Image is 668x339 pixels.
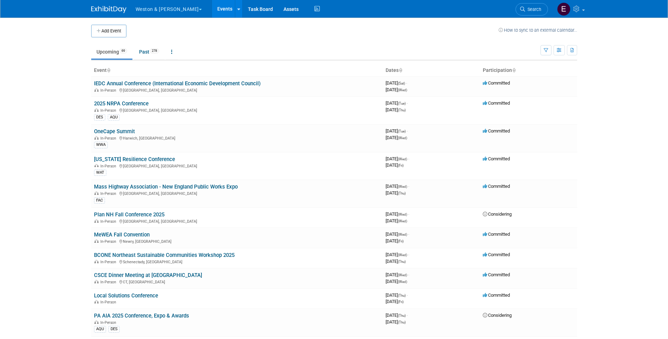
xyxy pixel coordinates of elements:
[94,272,202,278] a: CSCE Dinner Meeting at [GEOGRAPHIC_DATA]
[94,211,164,218] a: Plan NH Fall Conference 2025
[94,108,99,112] img: In-Person Event
[512,67,516,73] a: Sort by Participation Type
[100,219,118,224] span: In-Person
[525,7,541,12] span: Search
[483,272,510,277] span: Committed
[386,162,404,168] span: [DATE]
[406,80,407,86] span: -
[386,313,408,318] span: [DATE]
[386,184,409,189] span: [DATE]
[94,218,380,224] div: [GEOGRAPHIC_DATA], [GEOGRAPHIC_DATA]
[100,88,118,93] span: In-Person
[408,232,409,237] span: -
[398,239,404,243] span: (Fri)
[386,211,409,217] span: [DATE]
[407,292,408,298] span: -
[398,273,407,277] span: (Wed)
[94,163,380,168] div: [GEOGRAPHIC_DATA], [GEOGRAPHIC_DATA]
[480,64,577,76] th: Participation
[483,184,510,189] span: Committed
[398,191,406,195] span: (Thu)
[398,320,406,324] span: (Thu)
[94,135,380,141] div: Harwich, [GEOGRAPHIC_DATA]
[483,80,510,86] span: Committed
[483,292,510,298] span: Committed
[407,100,408,106] span: -
[386,87,407,92] span: [DATE]
[94,191,99,195] img: In-Person Event
[94,190,380,196] div: [GEOGRAPHIC_DATA], [GEOGRAPHIC_DATA]
[100,300,118,304] span: In-Person
[483,252,510,257] span: Committed
[398,108,406,112] span: (Thu)
[398,260,406,264] span: (Thu)
[386,156,409,161] span: [DATE]
[398,129,406,133] span: (Tue)
[100,320,118,325] span: In-Person
[100,280,118,284] span: In-Person
[408,156,409,161] span: -
[94,184,238,190] a: Mass Highway Association - New England Public Works Expo
[94,136,99,140] img: In-Person Event
[398,185,407,189] span: (Wed)
[91,6,126,13] img: ExhibitDay
[398,81,405,85] span: (Sat)
[94,239,99,243] img: In-Person Event
[386,100,408,106] span: [DATE]
[516,3,548,16] a: Search
[94,87,380,93] div: [GEOGRAPHIC_DATA], [GEOGRAPHIC_DATA]
[107,67,110,73] a: Sort by Event Name
[407,313,408,318] span: -
[94,142,108,148] div: WWA
[94,100,149,107] a: 2025 NRPA Conference
[94,260,99,263] img: In-Person Event
[94,280,99,283] img: In-Person Event
[94,252,235,258] a: BCONE Northeast Sustainable Communities Workshop 2025
[91,45,132,58] a: Upcoming69
[408,184,409,189] span: -
[108,114,120,121] div: AQU
[386,238,404,244] span: [DATE]
[483,313,512,318] span: Considering
[100,164,118,168] span: In-Person
[94,219,99,223] img: In-Person Event
[94,169,106,176] div: WAT
[94,238,380,244] div: Newry, [GEOGRAPHIC_DATA]
[386,272,409,277] span: [DATE]
[398,253,407,257] span: (Wed)
[150,48,159,54] span: 278
[100,136,118,141] span: In-Person
[398,300,404,304] span: (Fri)
[94,114,105,121] div: DES
[483,156,510,161] span: Committed
[398,212,407,216] span: (Wed)
[398,157,407,161] span: (Wed)
[398,219,407,223] span: (Wed)
[386,128,408,134] span: [DATE]
[398,294,406,297] span: (Thu)
[134,45,164,58] a: Past278
[386,190,406,196] span: [DATE]
[483,211,512,217] span: Considering
[119,48,127,54] span: 69
[483,232,510,237] span: Committed
[398,136,407,140] span: (Wed)
[398,280,407,284] span: (Wed)
[94,128,135,135] a: OneCape Summit
[398,233,407,236] span: (Wed)
[91,25,126,37] button: Add Event
[386,107,406,112] span: [DATE]
[94,326,106,332] div: AQU
[94,80,261,87] a: IEDC Annual Conference (International Economic Development Council)
[94,259,380,264] div: Schenectady, [GEOGRAPHIC_DATA]
[483,100,510,106] span: Committed
[386,319,406,325] span: [DATE]
[100,239,118,244] span: In-Person
[398,101,406,105] span: (Tue)
[94,164,99,167] img: In-Person Event
[483,128,510,134] span: Committed
[91,64,383,76] th: Event
[398,164,404,167] span: (Fri)
[408,211,409,217] span: -
[408,252,409,257] span: -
